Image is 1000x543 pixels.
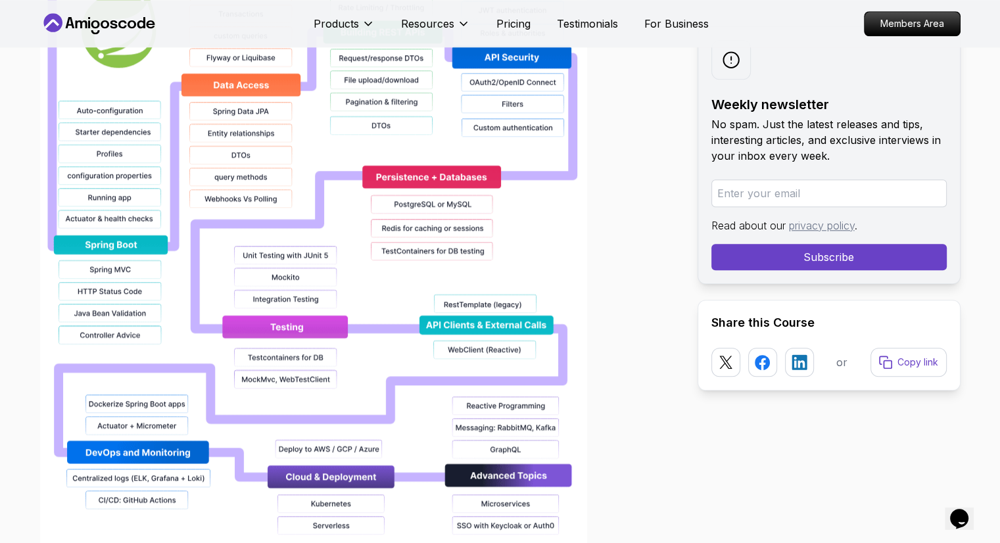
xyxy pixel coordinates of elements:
a: Testimonials [557,16,618,32]
h2: Share this Course [711,314,947,332]
h2: Weekly newsletter [711,95,947,114]
p: Copy link [897,356,938,369]
p: or [836,354,847,370]
p: Members Area [865,12,960,35]
input: Enter your email [711,179,947,207]
a: For Business [644,16,709,32]
button: Copy link [870,348,947,377]
button: Subscribe [711,244,947,270]
a: Members Area [864,11,961,36]
button: Products [314,16,375,42]
p: No spam. Just the latest releases and tips, interesting articles, and exclusive interviews in you... [711,116,947,164]
a: Pricing [496,16,531,32]
iframe: To enrich screen reader interactions, please activate Accessibility in Grammarly extension settings [945,490,987,530]
p: Read about our . [711,218,947,233]
a: privacy policy [789,219,855,232]
button: Resources [401,16,470,42]
p: Products [314,16,359,32]
p: Resources [401,16,454,32]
